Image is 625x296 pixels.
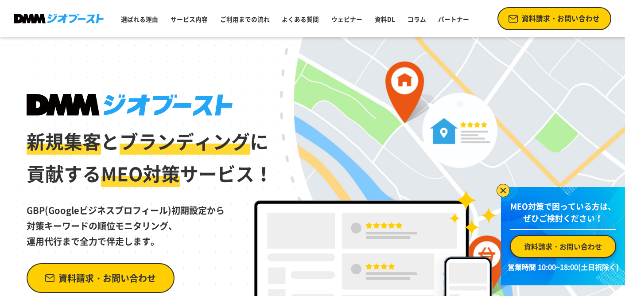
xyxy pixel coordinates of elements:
a: コラム [404,11,430,27]
a: 資料請求・お問い合わせ [510,235,616,258]
p: 営業時間 10:00~18:00(土日祝除く) [506,261,620,272]
img: DMMジオブースト [14,14,103,23]
span: 資料請求・お問い合わせ [58,270,156,286]
img: バナーを閉じる [497,184,510,197]
img: DMMジオブースト [27,94,233,116]
p: MEO対策で困っている方は、 ぜひご検討ください！ [510,200,616,230]
a: 資料請求・お問い合わせ [27,263,175,293]
span: 資料請求・お問い合わせ [524,241,602,252]
a: 資料請求・お問い合わせ [497,7,611,30]
span: MEO対策 [101,160,180,187]
a: 資料DL [371,11,399,27]
span: ブランディング [120,127,250,155]
a: よくある質問 [278,11,322,27]
h1: と に 貢献する サービス！ [27,94,274,190]
a: ご利用までの流れ [217,11,273,27]
p: GBP(Googleビジネスプロフィール)初期設定から 対策キーワードの順位モニタリング、 運用代行まで全力で伴走します。 [27,190,274,249]
a: サービス内容 [167,11,211,27]
a: ウェビナー [328,11,366,27]
span: 資料請求・お問い合わせ [522,13,600,24]
a: 選ばれる理由 [117,11,162,27]
span: 新規集客 [27,127,101,155]
a: パートナー [435,11,473,27]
